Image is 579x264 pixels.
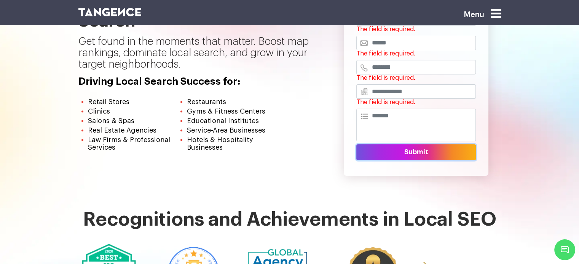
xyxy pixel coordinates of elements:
[187,127,265,134] span: Service-Area Businesses
[88,98,129,105] span: Retail Stores
[554,239,575,260] span: Chat Widget
[356,99,415,105] span: The field is required.
[88,108,110,115] span: Clinics
[356,51,415,57] span: The field is required.
[78,8,142,16] img: logo SVG
[187,136,253,151] span: Hotels & Hospitality Businesses
[187,98,226,105] span: Restaurants
[88,127,156,134] span: Real Estate Agencies
[78,209,501,230] h1: Recognitions and Achievements in Local SEO
[78,36,320,76] p: Get found in the moments that matter. Boost map rankings, dominate local search, and grow in your...
[356,75,415,81] span: The field is required.
[356,144,476,160] button: Submit
[78,76,320,87] h4: Driving Local Search Success for:
[187,117,259,124] span: Educational Institutes
[187,108,265,115] span: Gyms & Fitness Centers
[88,117,134,124] span: Salons & Spas
[88,136,170,151] span: Law Firms & Professional Services
[356,26,415,32] span: The field is required.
